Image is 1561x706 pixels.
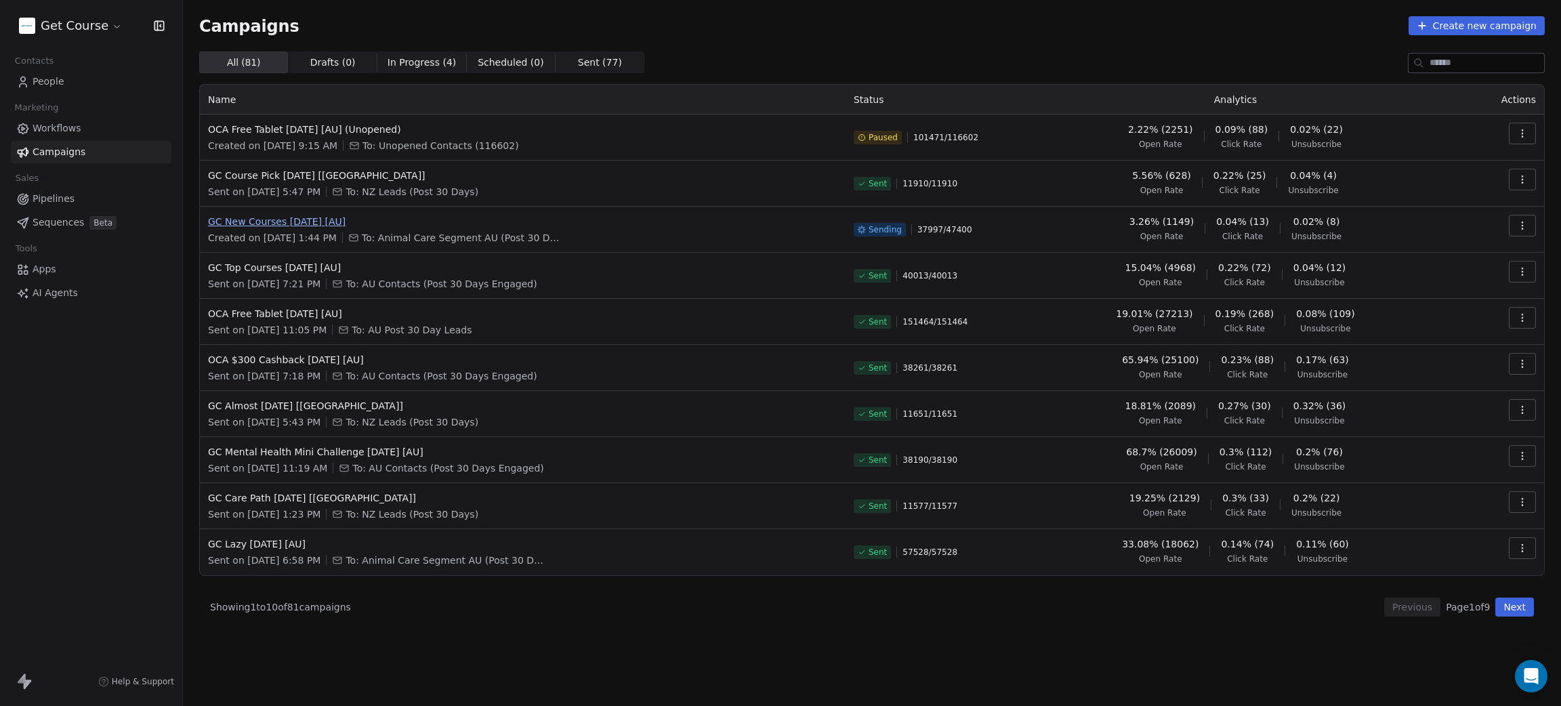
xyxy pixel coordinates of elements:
[1140,461,1184,472] span: Open Rate
[1216,215,1269,228] span: 0.04% (13)
[1220,445,1272,459] span: 0.3% (112)
[1129,215,1194,228] span: 3.26% (1149)
[1384,598,1440,617] button: Previous
[1293,215,1340,228] span: 0.02% (8)
[902,501,957,512] span: 11577 / 11577
[33,145,85,159] span: Campaigns
[89,216,117,230] span: Beta
[208,369,320,383] span: Sent on [DATE] 7:18 PM
[1296,307,1355,320] span: 0.08% (109)
[11,258,171,281] a: Apps
[11,117,171,140] a: Workflows
[1290,123,1343,136] span: 0.02% (22)
[352,323,472,337] span: To: AU Post 30 Day Leads
[869,362,887,373] span: Sent
[362,139,519,152] span: To: Unopened Contacts (116602)
[1126,445,1196,459] span: 68.7% (26009)
[9,238,43,259] span: Tools
[208,323,327,337] span: Sent on [DATE] 11:05 PM
[902,409,957,419] span: 11651 / 11651
[1227,369,1268,380] span: Click Rate
[478,56,544,70] span: Scheduled ( 0 )
[1139,415,1182,426] span: Open Rate
[902,270,957,281] span: 40013 / 40013
[9,51,60,71] span: Contacts
[11,141,171,163] a: Campaigns
[9,98,64,118] span: Marketing
[11,211,171,234] a: SequencesBeta
[902,178,957,189] span: 11910 / 11910
[869,224,902,235] span: Sending
[1294,461,1344,472] span: Unsubscribe
[1139,277,1182,288] span: Open Rate
[200,85,846,115] th: Name
[346,369,537,383] span: To: AU Contacts (Post 30 Days Engaged)
[902,316,967,327] span: 151464 / 151464
[346,415,478,429] span: To: NZ Leads (Post 30 Days)
[869,270,887,281] span: Sent
[1294,277,1344,288] span: Unsubscribe
[208,507,320,521] span: Sent on [DATE] 1:23 PM
[1293,399,1346,413] span: 0.32% (36)
[1446,600,1490,614] span: Page 1 of 9
[208,554,320,567] span: Sent on [DATE] 6:58 PM
[208,491,837,505] span: GC Care Path [DATE] [[GEOGRAPHIC_DATA]]
[208,169,837,182] span: GC Course Pick [DATE] [[GEOGRAPHIC_DATA]]
[578,56,622,70] span: Sent ( 77 )
[1291,231,1341,242] span: Unsubscribe
[33,215,84,230] span: Sequences
[902,362,957,373] span: 38261 / 38261
[1288,185,1338,196] span: Unsubscribe
[210,600,351,614] span: Showing 1 to 10 of 81 campaigns
[1132,169,1191,182] span: 5.56% (628)
[1225,507,1266,518] span: Click Rate
[1291,139,1341,150] span: Unsubscribe
[1409,16,1545,35] button: Create new campaign
[208,123,837,136] span: OCA Free Tablet [DATE] [AU] (Unopened)
[1218,261,1271,274] span: 0.22% (72)
[1297,554,1348,564] span: Unsubscribe
[1515,660,1547,692] div: Open Intercom Messenger
[41,17,108,35] span: Get Course
[1291,507,1341,518] span: Unsubscribe
[869,501,887,512] span: Sent
[1129,491,1200,505] span: 19.25% (2129)
[1213,169,1266,182] span: 0.22% (25)
[1128,123,1192,136] span: 2.22% (2251)
[1122,353,1199,367] span: 65.94% (25100)
[208,261,837,274] span: GC Top Courses [DATE] [AU]
[208,231,337,245] span: Created on [DATE] 1:44 PM
[1139,554,1182,564] span: Open Rate
[1222,491,1269,505] span: 0.3% (33)
[352,461,543,475] span: To: AU Contacts (Post 30 Days Engaged)
[11,188,171,210] a: Pipelines
[1133,323,1176,334] span: Open Rate
[846,85,1015,115] th: Status
[869,316,887,327] span: Sent
[1218,399,1271,413] span: 0.27% (30)
[310,56,356,70] span: Drafts ( 0 )
[388,56,457,70] span: In Progress ( 4 )
[1116,307,1192,320] span: 19.01% (27213)
[869,455,887,465] span: Sent
[1296,445,1343,459] span: 0.2% (76)
[1221,537,1274,551] span: 0.14% (74)
[1221,353,1274,367] span: 0.23% (88)
[208,461,327,475] span: Sent on [DATE] 11:19 AM
[16,14,125,37] button: Get Course
[346,507,478,521] span: To: NZ Leads (Post 30 Days)
[346,554,549,567] span: To: Animal Care Segment AU (Post 30 Days Engaged) + 4 more
[1224,323,1265,334] span: Click Rate
[1221,139,1262,150] span: Click Rate
[208,215,837,228] span: GC New Courses [DATE] [AU]
[1015,85,1456,115] th: Analytics
[1294,415,1344,426] span: Unsubscribe
[1227,554,1268,564] span: Click Rate
[33,192,75,206] span: Pipelines
[913,132,978,143] span: 101471 / 116602
[208,277,320,291] span: Sent on [DATE] 7:21 PM
[33,121,81,136] span: Workflows
[33,286,78,300] span: AI Agents
[1297,369,1348,380] span: Unsubscribe
[208,399,837,413] span: GC Almost [DATE] [[GEOGRAPHIC_DATA]]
